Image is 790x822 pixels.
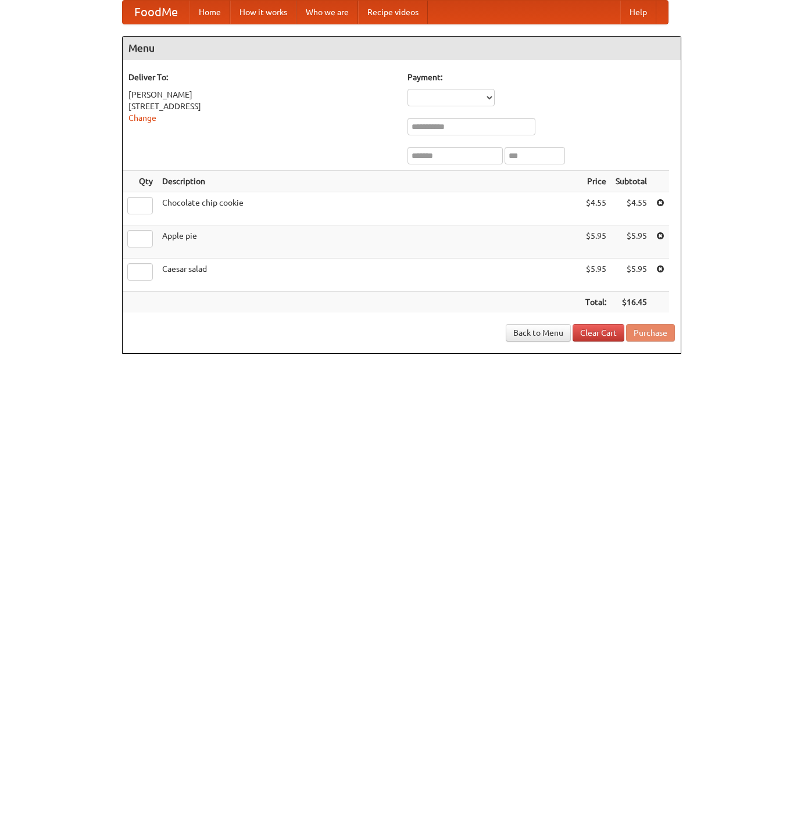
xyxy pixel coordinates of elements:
[573,324,624,342] a: Clear Cart
[128,71,396,83] h5: Deliver To:
[581,225,611,259] td: $5.95
[358,1,428,24] a: Recipe videos
[123,171,158,192] th: Qty
[620,1,656,24] a: Help
[611,192,652,225] td: $4.55
[611,171,652,192] th: Subtotal
[611,259,652,292] td: $5.95
[190,1,230,24] a: Home
[581,292,611,313] th: Total:
[128,89,396,100] div: [PERSON_NAME]
[611,225,652,259] td: $5.95
[230,1,296,24] a: How it works
[506,324,571,342] a: Back to Menu
[611,292,652,313] th: $16.45
[128,113,156,123] a: Change
[128,100,396,112] div: [STREET_ADDRESS]
[123,37,681,60] h4: Menu
[581,192,611,225] td: $4.55
[158,171,581,192] th: Description
[581,259,611,292] td: $5.95
[158,192,581,225] td: Chocolate chip cookie
[158,225,581,259] td: Apple pie
[123,1,190,24] a: FoodMe
[158,259,581,292] td: Caesar salad
[626,324,675,342] button: Purchase
[581,171,611,192] th: Price
[407,71,675,83] h5: Payment:
[296,1,358,24] a: Who we are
